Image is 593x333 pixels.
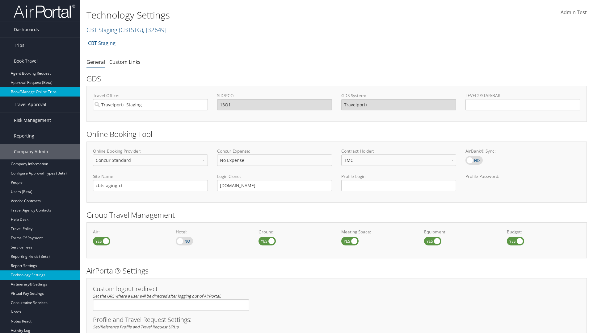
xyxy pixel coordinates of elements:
[14,97,46,112] span: Travel Approval
[465,148,580,154] label: AirBank® Sync:
[93,286,249,292] h3: Custom logout redirect
[93,229,166,235] label: Air:
[93,324,179,330] em: Set/Reference Profile and Travel Request URL's
[93,293,221,299] em: Set the URL where a user will be directed after logging out of AirPortal.
[109,59,141,65] a: Custom Links
[14,22,39,37] span: Dashboards
[341,180,456,191] input: Profile Login:
[86,73,582,84] h2: GDS
[424,229,498,235] label: Equipment:
[465,92,580,99] label: LEVEL2/STAR/BAR:
[93,148,208,154] label: Online Booking Provider:
[86,9,420,22] h1: Technology Settings
[341,148,456,154] label: Contract Holder:
[465,156,483,165] label: AirBank® Sync
[217,92,332,99] label: SID/PCC:
[93,173,208,179] label: Site Name:
[259,229,332,235] label: Ground:
[14,38,24,53] span: Trips
[14,53,38,69] span: Book Travel
[14,113,51,128] span: Risk Management
[88,37,116,49] a: CBT Staging
[93,92,208,99] label: Travel Office:
[341,92,456,99] label: GDS System:
[143,26,166,34] span: , [ 32649 ]
[86,59,105,65] a: General
[93,317,580,323] h3: Profile and Travel Request Settings:
[217,148,332,154] label: Concur Expense:
[341,229,415,235] label: Meeting Space:
[217,173,332,179] label: Login Clone:
[561,3,587,22] a: Admin Test
[14,4,75,18] img: airportal-logo.png
[561,9,587,16] span: Admin Test
[86,26,166,34] a: CBT Staging
[341,173,456,191] label: Profile Login:
[86,210,587,220] h2: Group Travel Management
[86,129,587,139] h2: Online Booking Tool
[119,26,143,34] span: ( CBTSTG )
[14,144,48,159] span: Company Admin
[86,265,587,276] h2: AirPortal® Settings
[14,128,34,144] span: Reporting
[507,229,580,235] label: Budget:
[176,229,249,235] label: Hotel:
[465,173,580,191] label: Profile Password:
